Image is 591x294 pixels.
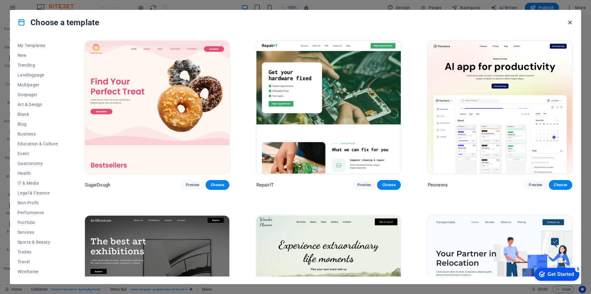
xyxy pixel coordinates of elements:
span: Performance [18,210,58,215]
span: Portfolio [18,220,58,225]
span: Services [18,230,58,235]
button: Non-Profit [18,198,58,208]
button: Trades [18,247,58,257]
span: Sports & Beauty [18,240,58,245]
button: Onepager [18,90,58,100]
button: Choose [549,180,572,190]
button: New [18,50,58,60]
span: Choose [382,182,396,187]
button: Travel [18,257,58,267]
button: IT & Media [18,178,58,188]
button: Education & Culture [18,139,58,149]
button: My Templates [18,41,58,50]
span: Event [18,151,58,156]
button: Choose [206,180,229,190]
button: Legal & Finance [18,188,58,198]
span: Blank [18,112,58,117]
button: Art & Design [18,100,58,109]
span: Travel [18,259,58,264]
p: RepairIT [256,182,274,188]
span: Trades [18,249,58,254]
button: Health [18,168,58,178]
button: Landingpage [18,70,58,80]
button: Preview [352,180,376,190]
p: Peoneera [428,182,448,188]
span: Landingpage [18,73,58,77]
span: New [18,53,58,58]
span: IT & Media [18,181,58,186]
button: Choose [377,180,400,190]
span: Onepager [18,92,58,97]
p: SugarDough [85,182,110,188]
div: 5 [46,1,52,7]
h4: Choose a template [18,18,99,27]
button: Performance [18,208,58,218]
span: Preview [186,182,199,187]
button: Gastronomy [18,159,58,168]
span: Art & Design [18,102,58,107]
span: Business [18,131,58,136]
div: Get Started [18,7,45,12]
span: Choose [211,182,224,187]
img: SugarDough [85,41,229,174]
button: Event [18,149,58,159]
span: Multipager [18,82,58,87]
span: Legal & Finance [18,190,58,195]
button: Business [18,129,58,139]
span: Education & Culture [18,141,58,146]
button: Blank [18,109,58,119]
span: Choose [554,182,567,187]
button: Portfolio [18,218,58,227]
span: My Templates [18,43,58,48]
button: Wireframe [18,267,58,276]
button: Services [18,227,58,237]
button: Trending [18,60,58,70]
span: Wireframe [18,269,58,274]
button: Multipager [18,80,58,90]
span: Preview [529,182,542,187]
button: Preview [181,180,204,190]
button: Sports & Beauty [18,237,58,247]
span: Trending [18,63,58,68]
span: Preview [357,182,371,187]
button: Blog [18,119,58,129]
img: Peoneera [428,41,572,174]
span: Gastronomy [18,161,58,166]
button: Preview [524,180,547,190]
span: Blog [18,122,58,127]
div: Get Started 5 items remaining, 0% complete [5,3,50,16]
span: Health [18,171,58,176]
span: Non-Profit [18,200,58,205]
img: RepairIT [256,41,401,174]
